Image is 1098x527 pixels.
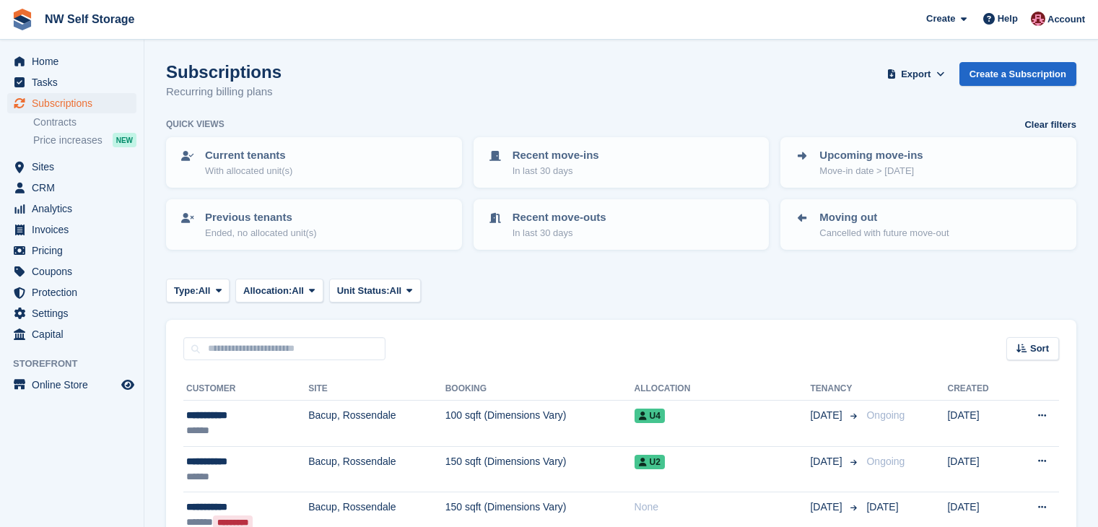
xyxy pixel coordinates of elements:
[7,51,136,71] a: menu
[13,357,144,371] span: Storefront
[1024,118,1076,132] a: Clear filters
[292,284,304,298] span: All
[166,279,230,302] button: Type: All
[901,67,931,82] span: Export
[33,134,103,147] span: Price increases
[513,164,599,178] p: In last 30 days
[513,226,606,240] p: In last 30 days
[166,118,225,131] h6: Quick views
[32,375,118,395] span: Online Store
[32,219,118,240] span: Invoices
[183,378,308,401] th: Customer
[819,226,949,240] p: Cancelled with future move-out
[7,375,136,395] a: menu
[166,62,282,82] h1: Subscriptions
[782,201,1075,248] a: Moving out Cancelled with future move-out
[32,324,118,344] span: Capital
[113,133,136,147] div: NEW
[308,378,445,401] th: Site
[329,279,421,302] button: Unit Status: All
[635,409,665,423] span: U4
[243,284,292,298] span: Allocation:
[445,446,635,492] td: 150 sqft (Dimensions Vary)
[947,401,1011,447] td: [DATE]
[926,12,955,26] span: Create
[12,9,33,30] img: stora-icon-8386f47178a22dfd0bd8f6a31ec36ba5ce8667c1dd55bd0f319d3a0aa187defe.svg
[445,378,635,401] th: Booking
[32,51,118,71] span: Home
[32,157,118,177] span: Sites
[33,116,136,129] a: Contracts
[635,455,665,469] span: U2
[782,139,1075,186] a: Upcoming move-ins Move-in date > [DATE]
[810,454,845,469] span: [DATE]
[167,201,461,248] a: Previous tenants Ended, no allocated unit(s)
[1031,12,1045,26] img: Josh Vines
[7,240,136,261] a: menu
[866,409,905,421] span: Ongoing
[32,178,118,198] span: CRM
[7,72,136,92] a: menu
[166,84,282,100] p: Recurring billing plans
[32,72,118,92] span: Tasks
[7,324,136,344] a: menu
[7,178,136,198] a: menu
[445,401,635,447] td: 100 sqft (Dimensions Vary)
[337,284,390,298] span: Unit Status:
[205,226,317,240] p: Ended, no allocated unit(s)
[947,378,1011,401] th: Created
[32,93,118,113] span: Subscriptions
[205,147,292,164] p: Current tenants
[884,62,948,86] button: Export
[205,209,317,226] p: Previous tenants
[199,284,211,298] span: All
[998,12,1018,26] span: Help
[1030,341,1049,356] span: Sort
[866,456,905,467] span: Ongoing
[866,501,898,513] span: [DATE]
[947,446,1011,492] td: [DATE]
[32,282,118,302] span: Protection
[119,376,136,393] a: Preview store
[7,93,136,113] a: menu
[33,132,136,148] a: Price increases NEW
[32,303,118,323] span: Settings
[7,157,136,177] a: menu
[205,164,292,178] p: With allocated unit(s)
[308,401,445,447] td: Bacup, Rossendale
[810,408,845,423] span: [DATE]
[475,201,768,248] a: Recent move-outs In last 30 days
[810,378,860,401] th: Tenancy
[819,209,949,226] p: Moving out
[635,378,811,401] th: Allocation
[390,284,402,298] span: All
[635,500,811,515] div: None
[32,240,118,261] span: Pricing
[167,139,461,186] a: Current tenants With allocated unit(s)
[819,147,923,164] p: Upcoming move-ins
[39,7,140,31] a: NW Self Storage
[959,62,1076,86] a: Create a Subscription
[810,500,845,515] span: [DATE]
[819,164,923,178] p: Move-in date > [DATE]
[7,199,136,219] a: menu
[513,147,599,164] p: Recent move-ins
[235,279,323,302] button: Allocation: All
[308,446,445,492] td: Bacup, Rossendale
[7,282,136,302] a: menu
[7,219,136,240] a: menu
[1047,12,1085,27] span: Account
[7,261,136,282] a: menu
[32,261,118,282] span: Coupons
[7,303,136,323] a: menu
[32,199,118,219] span: Analytics
[513,209,606,226] p: Recent move-outs
[174,284,199,298] span: Type:
[475,139,768,186] a: Recent move-ins In last 30 days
